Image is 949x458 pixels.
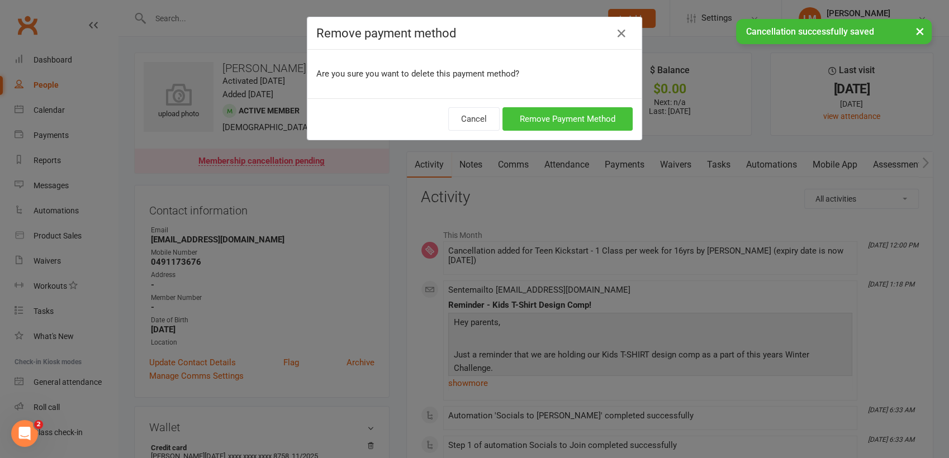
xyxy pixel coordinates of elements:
iframe: Intercom live chat [11,420,38,447]
span: 2 [34,420,43,429]
button: Cancel [448,107,500,131]
p: Are you sure you want to delete this payment method? [316,67,633,80]
div: Cancellation successfully saved [736,19,932,44]
button: × [910,19,930,43]
button: Remove Payment Method [502,107,633,131]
